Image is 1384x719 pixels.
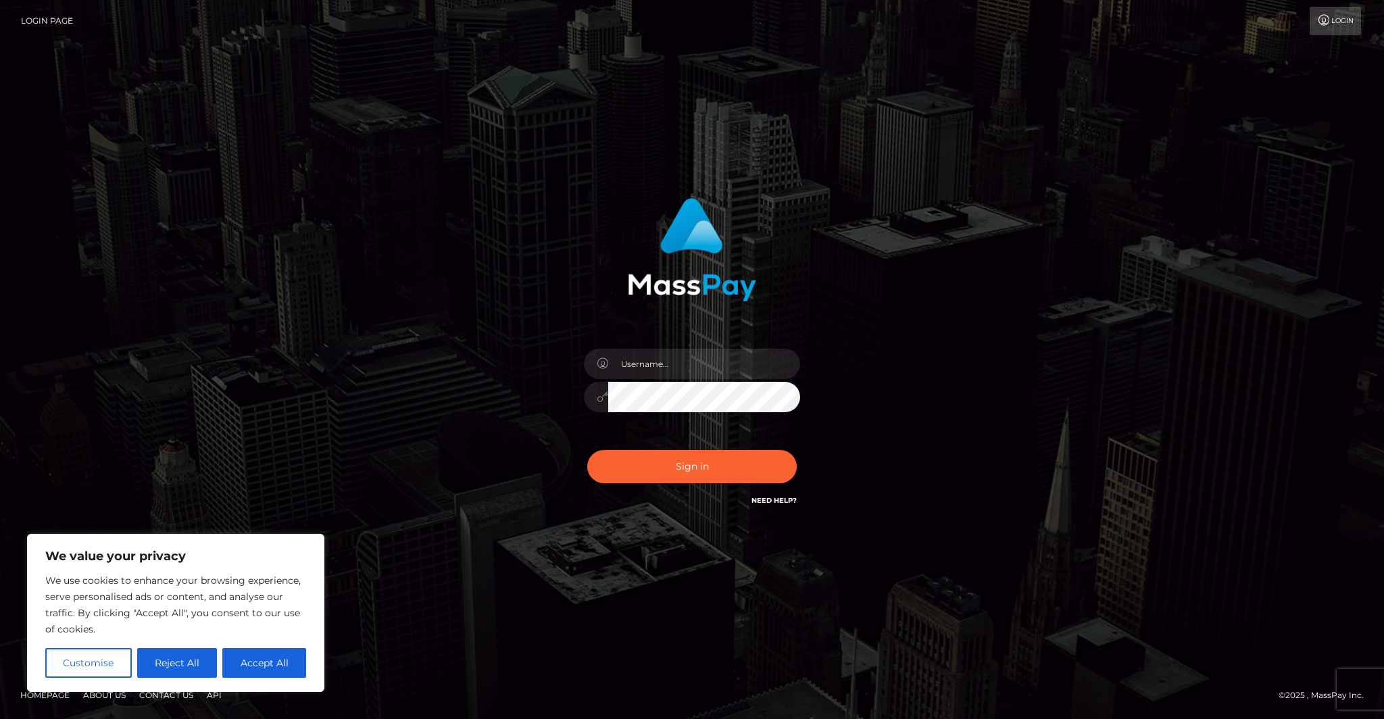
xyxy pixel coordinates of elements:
[628,198,756,301] img: MassPay Login
[15,685,75,705] a: Homepage
[201,685,227,705] a: API
[1279,688,1374,703] div: © 2025 , MassPay Inc.
[45,548,306,564] p: We value your privacy
[45,572,306,637] p: We use cookies to enhance your browsing experience, serve personalised ads or content, and analys...
[78,685,131,705] a: About Us
[45,648,132,678] button: Customise
[137,648,218,678] button: Reject All
[1310,7,1361,35] a: Login
[27,534,324,692] div: We value your privacy
[222,648,306,678] button: Accept All
[21,7,73,35] a: Login Page
[608,349,800,379] input: Username...
[134,685,199,705] a: Contact Us
[751,496,797,505] a: Need Help?
[587,450,797,483] button: Sign in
